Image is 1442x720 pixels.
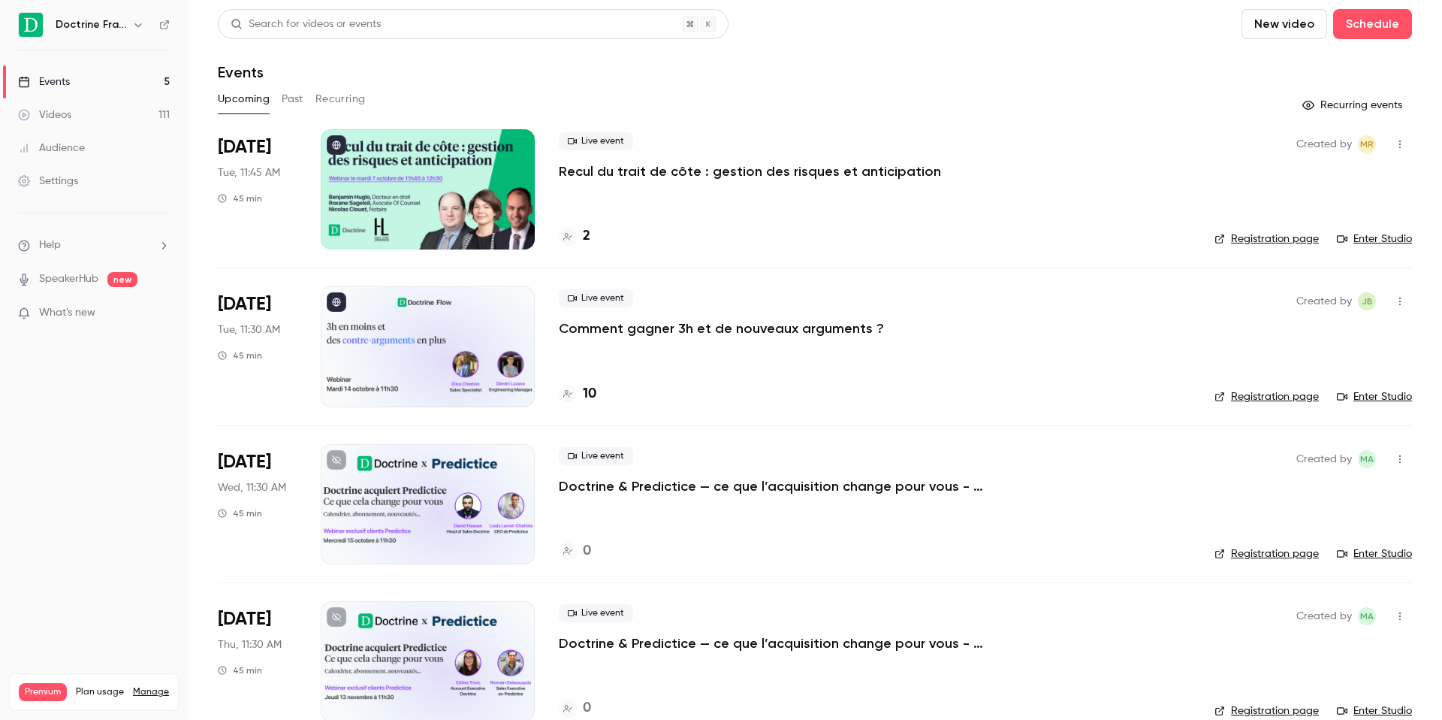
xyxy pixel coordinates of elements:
span: Live event [559,132,633,150]
div: Events [18,74,70,89]
a: Registration page [1214,389,1319,404]
div: Oct 7 Tue, 11:45 AM (Europe/Paris) [218,129,297,250]
a: Enter Studio [1337,546,1412,561]
div: Audience [18,141,85,156]
span: [DATE] [218,450,271,474]
span: Marie Agard [1358,450,1376,468]
a: Recul du trait de côte : gestion des risques et anticipation [559,162,941,180]
li: help-dropdown-opener [18,237,170,253]
span: Plan usage [76,686,124,698]
a: Doctrine & Predictice — ce que l’acquisition change pour vous - Session 2 [559,634,1009,652]
a: 2 [559,226,590,247]
a: Registration page [1214,546,1319,561]
a: Manage [133,686,169,698]
div: Oct 14 Tue, 11:30 AM (Europe/Paris) [218,286,297,407]
button: Schedule [1333,9,1412,39]
span: Created by [1296,135,1352,153]
span: Premium [19,683,67,701]
a: Registration page [1214,703,1319,718]
h1: Events [218,63,264,81]
h6: Doctrine France [56,17,126,32]
a: SpeakerHub [39,271,98,287]
span: MA [1360,607,1374,625]
a: Enter Studio [1337,389,1412,404]
div: Videos [18,107,71,123]
span: Live event [559,289,633,307]
span: Tue, 11:45 AM [218,165,280,180]
div: Search for videos or events [231,17,381,32]
span: What's new [39,305,95,321]
div: 45 min [218,507,262,519]
span: [DATE] [218,607,271,631]
a: Registration page [1214,231,1319,247]
a: Doctrine & Predictice — ce que l’acquisition change pour vous - Session 1 [559,477,1009,495]
img: Doctrine France [19,13,43,37]
div: 45 min [218,664,262,676]
a: 0 [559,541,591,561]
span: MR [1360,135,1374,153]
a: Enter Studio [1337,231,1412,247]
span: Live event [559,447,633,465]
span: Help [39,237,61,253]
button: New video [1241,9,1327,39]
span: new [107,272,137,287]
button: Upcoming [218,87,270,111]
h4: 0 [583,541,591,561]
a: Enter Studio [1337,703,1412,718]
span: Thu, 11:30 AM [218,637,282,652]
span: [DATE] [218,135,271,159]
span: Tue, 11:30 AM [218,322,280,337]
span: JB [1362,292,1373,310]
span: Created by [1296,292,1352,310]
button: Recurring [315,87,366,111]
button: Past [282,87,303,111]
span: Live event [559,604,633,622]
iframe: Noticeable Trigger [152,307,170,320]
div: Settings [18,174,78,189]
span: Created by [1296,450,1352,468]
span: MA [1360,450,1374,468]
h4: 0 [583,698,591,718]
div: Oct 15 Wed, 11:30 AM (Europe/Paris) [218,444,297,564]
h4: 10 [583,384,596,404]
a: Comment gagner 3h et de nouveaux arguments ? [559,319,884,337]
span: Justine Burel [1358,292,1376,310]
span: Marie Agard [1358,607,1376,625]
span: Created by [1296,607,1352,625]
a: 0 [559,698,591,718]
span: Marguerite Rubin de Cervens [1358,135,1376,153]
span: Wed, 11:30 AM [218,480,286,495]
span: [DATE] [218,292,271,316]
div: 45 min [218,349,262,362]
h4: 2 [583,226,590,247]
button: Recurring events [1296,93,1412,117]
div: 45 min [218,192,262,204]
a: 10 [559,384,596,404]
